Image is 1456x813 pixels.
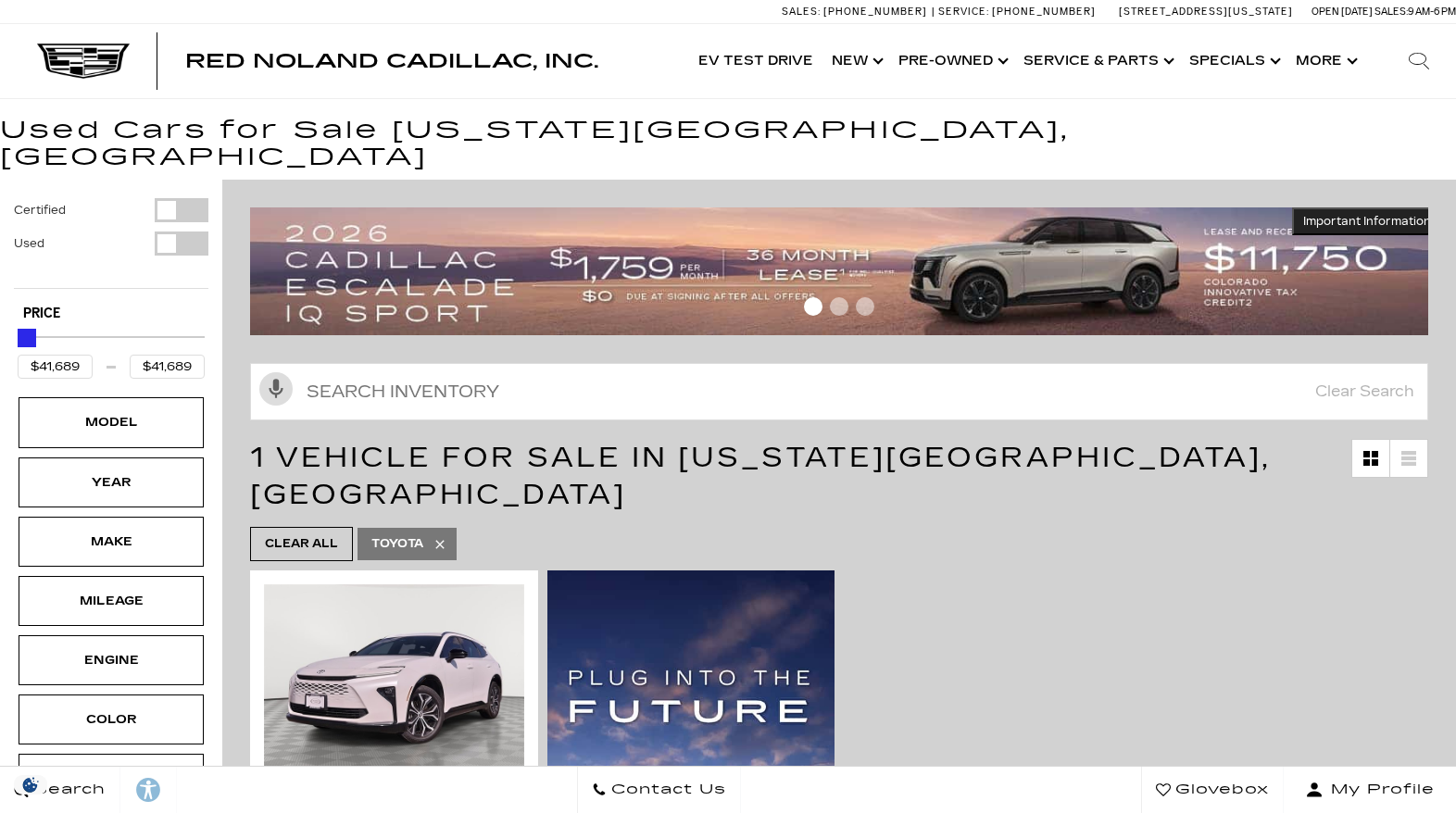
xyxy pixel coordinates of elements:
[1324,777,1435,803] span: My Profile
[823,6,927,18] span: [PHONE_NUMBER]
[185,52,598,70] a: Red Noland Cadillac, Inc.
[1312,6,1373,18] span: Open [DATE]
[18,322,205,379] div: Price
[804,297,822,316] span: Go to slide 1
[1287,24,1363,98] button: More
[889,24,1014,98] a: Pre-Owned
[19,517,204,567] div: MakeMake
[1408,6,1456,18] span: 9 AM-6 PM
[18,329,36,347] div: Maximum Price
[938,6,989,18] span: Service:
[65,591,157,611] div: Mileage
[689,24,822,98] a: EV Test Drive
[37,44,130,79] img: Cadillac Dark Logo with Cadillac White Text
[250,441,1271,511] span: 1 Vehicle for Sale in [US_STATE][GEOGRAPHIC_DATA], [GEOGRAPHIC_DATA]
[19,457,204,507] div: YearYear
[259,372,293,406] svg: Click to toggle on voice search
[14,234,44,253] label: Used
[65,532,157,552] div: Make
[185,50,598,72] span: Red Noland Cadillac, Inc.
[1303,214,1431,229] span: Important Information
[782,6,821,18] span: Sales:
[250,363,1428,420] input: Search Inventory
[265,532,338,556] span: Clear All
[250,207,1442,335] img: 2509-September-FOM-Escalade-IQ-Lease9
[9,775,52,794] img: Opt-Out Icon
[1119,6,1293,18] a: [STREET_ADDRESS][US_STATE]
[1014,24,1180,98] a: Service & Parts
[856,297,874,316] span: Go to slide 3
[65,709,157,730] div: Color
[1284,767,1456,813] button: Open user profile menu
[782,6,932,17] a: Sales: [PHONE_NUMBER]
[14,201,66,219] label: Certified
[1292,207,1442,235] button: Important Information
[14,198,208,288] div: Filter by Vehicle Type
[65,412,157,432] div: Model
[992,6,1096,18] span: [PHONE_NUMBER]
[19,694,204,744] div: ColorColor
[9,775,52,794] section: Click to Open Cookie Consent Modal
[1180,24,1287,98] a: Specials
[830,297,848,316] span: Go to slide 2
[19,635,204,685] div: EngineEngine
[23,306,199,322] h5: Price
[607,777,726,803] span: Contact Us
[1141,767,1284,813] a: Glovebox
[264,584,524,779] img: 2025 Toyota Crown Signia XLE
[577,767,741,813] a: Contact Us
[932,6,1100,17] a: Service: [PHONE_NUMBER]
[1171,777,1269,803] span: Glovebox
[65,472,157,493] div: Year
[19,754,204,804] div: BodystyleBodystyle
[18,355,93,379] input: Minimum
[19,397,204,447] div: ModelModel
[130,355,205,379] input: Maximum
[822,24,889,98] a: New
[1374,6,1408,18] span: Sales:
[29,777,106,803] span: Search
[371,532,423,556] span: Toyota
[19,576,204,626] div: MileageMileage
[65,650,157,670] div: Engine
